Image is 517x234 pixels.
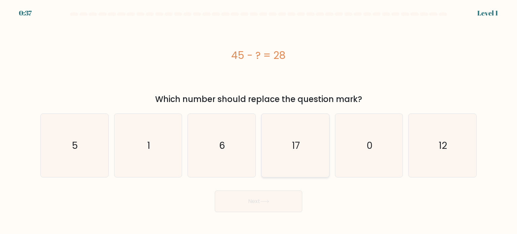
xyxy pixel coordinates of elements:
text: 6 [219,138,226,152]
button: Next [215,191,302,212]
div: 45 - ? = 28 [40,48,477,63]
div: 0:37 [19,8,32,18]
div: Level 1 [477,8,498,18]
text: 17 [292,138,300,152]
div: Which number should replace the question mark? [44,93,473,105]
text: 12 [439,138,447,152]
text: 5 [72,138,78,152]
text: 0 [367,138,373,152]
text: 1 [147,138,150,152]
